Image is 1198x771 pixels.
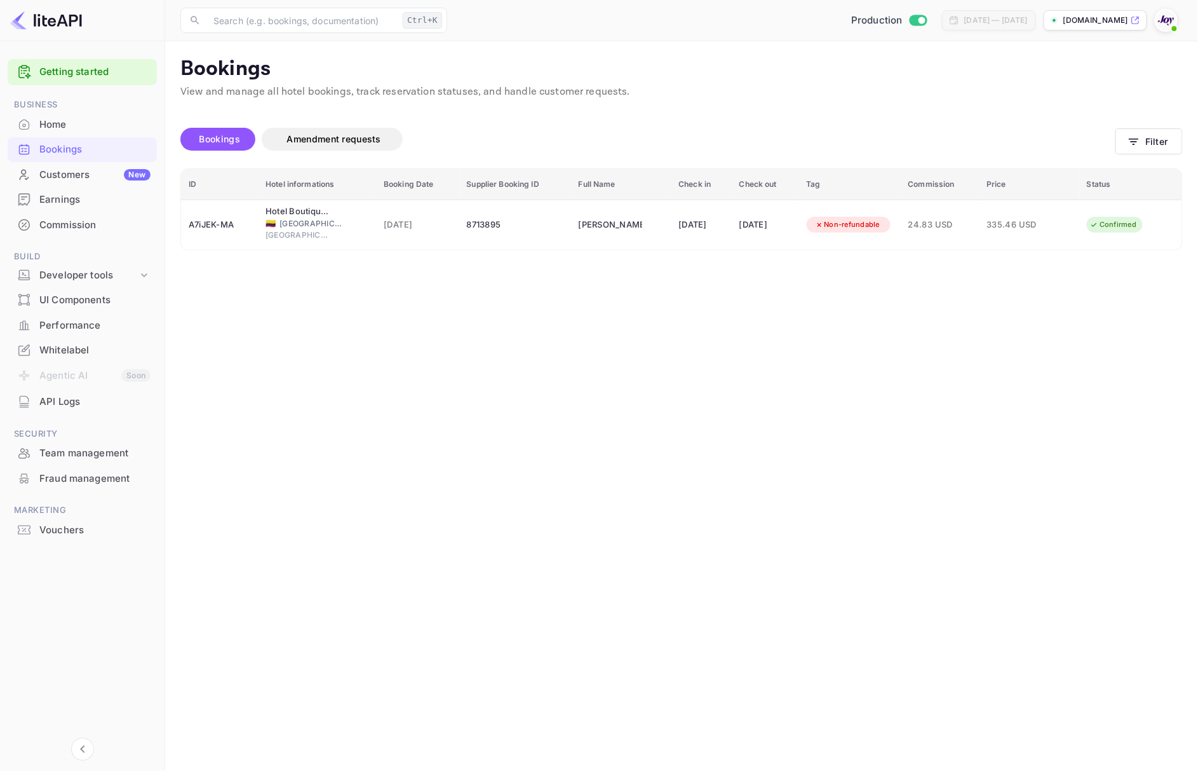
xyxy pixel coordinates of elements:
[8,338,157,362] a: Whitelabel
[8,518,157,543] div: Vouchers
[39,318,151,333] div: Performance
[671,169,731,200] th: Check in
[39,395,151,409] div: API Logs
[8,137,157,162] div: Bookings
[8,390,157,413] a: API Logs
[678,215,724,235] div: [DATE]
[851,13,903,28] span: Production
[8,427,157,441] span: Security
[8,467,157,491] div: Fraud management
[8,213,157,236] a: Commission
[39,218,151,233] div: Commission
[1156,10,1176,31] img: With Joy
[376,169,459,200] th: Booking Date
[986,218,1050,232] span: 335.46 USD
[799,169,901,200] th: Tag
[8,188,157,212] div: Earnings
[807,217,889,233] div: Non-refundable
[1079,169,1182,200] th: Status
[8,313,157,337] a: Performance
[964,15,1028,26] div: [DATE] — [DATE]
[10,10,82,31] img: LiteAPI logo
[39,523,151,538] div: Vouchers
[901,169,979,200] th: Commission
[189,215,250,235] div: A7iJEK-MA
[979,169,1079,200] th: Price
[180,128,1115,151] div: account-settings tabs
[739,215,791,235] div: [DATE]
[8,137,157,161] a: Bookings
[8,390,157,414] div: API Logs
[846,13,932,28] div: Switch to Sandbox mode
[467,215,563,235] div: 8713895
[266,229,329,241] span: [GEOGRAPHIC_DATA]
[8,98,157,112] span: Business
[8,113,157,136] a: Home
[8,213,157,238] div: Commission
[199,133,240,144] span: Bookings
[1082,217,1145,233] div: Confirmed
[8,288,157,311] a: UI Components
[39,65,151,79] a: Getting started
[8,188,157,211] a: Earnings
[8,59,157,85] div: Getting started
[39,446,151,461] div: Team management
[8,467,157,490] a: Fraud management
[39,268,138,283] div: Developer tools
[8,441,157,465] a: Team management
[8,441,157,466] div: Team management
[571,169,671,200] th: Full Name
[39,168,151,182] div: Customers
[39,142,151,157] div: Bookings
[579,215,642,235] div: Gabriela Fusco Mendes
[403,12,442,29] div: Ctrl+K
[287,133,381,144] span: Amendment requests
[181,169,1182,250] table: booking table
[8,338,157,363] div: Whitelabel
[8,250,157,264] span: Build
[1063,15,1128,26] p: [DOMAIN_NAME]
[8,264,157,287] div: Developer tools
[39,472,151,486] div: Fraud management
[279,218,343,229] span: [GEOGRAPHIC_DATA]
[39,118,151,132] div: Home
[732,169,799,200] th: Check out
[71,738,94,761] button: Collapse navigation
[8,518,157,542] a: Vouchers
[8,163,157,186] a: CustomersNew
[8,288,157,313] div: UI Components
[180,85,1183,100] p: View and manage all hotel bookings, track reservation statuses, and handle customer requests.
[39,293,151,308] div: UI Components
[39,193,151,207] div: Earnings
[258,169,376,200] th: Hotel informations
[1115,128,1183,154] button: Filter
[384,218,451,232] span: [DATE]
[180,57,1183,82] p: Bookings
[266,219,276,228] span: Colombia
[8,313,157,338] div: Performance
[206,8,398,33] input: Search (e.g. bookings, documentation)
[266,205,329,218] div: Hotel Boutique Bovedas de Santa Clara By Accor
[8,163,157,188] div: CustomersNew
[181,169,258,200] th: ID
[8,113,157,137] div: Home
[8,503,157,517] span: Marketing
[459,169,571,200] th: Supplier Booking ID
[124,169,151,181] div: New
[908,218,972,232] span: 24.83 USD
[39,343,151,358] div: Whitelabel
